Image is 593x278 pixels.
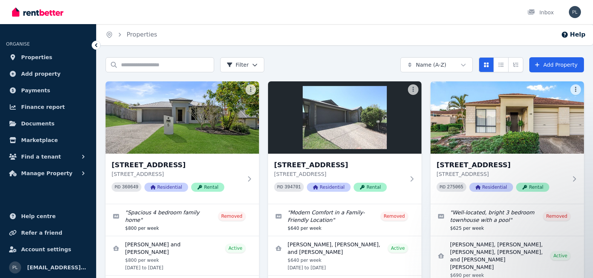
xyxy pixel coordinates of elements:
[569,6,581,18] img: plmarkt@gmail.com
[9,261,21,273] img: plmarkt@gmail.com
[112,160,242,170] h3: [STREET_ADDRESS]
[227,61,249,69] span: Filter
[112,170,242,178] p: [STREET_ADDRESS]
[144,183,188,192] span: Residential
[400,57,473,72] button: Name (A-Z)
[274,170,405,178] p: [STREET_ADDRESS]
[21,102,65,112] span: Finance report
[431,204,584,236] a: Edit listing: Well-located, bright 3 bedroom townhouse with a pool
[274,160,405,170] h3: [STREET_ADDRESS]
[354,183,387,192] span: Rental
[440,185,446,189] small: PID
[127,31,157,38] a: Properties
[21,69,61,78] span: Add property
[408,84,418,95] button: More options
[516,183,549,192] span: Rental
[447,185,463,190] code: 275065
[307,183,351,192] span: Residential
[508,57,523,72] button: Expanded list view
[21,119,55,128] span: Documents
[21,212,56,221] span: Help centre
[469,183,513,192] span: Residential
[479,57,523,72] div: View options
[106,204,259,236] a: Edit listing: Spacious 4 bedroom family home
[6,209,90,224] a: Help centre
[6,133,90,148] a: Marketplace
[21,86,50,95] span: Payments
[21,228,62,237] span: Refer a friend
[437,160,567,170] h3: [STREET_ADDRESS]
[21,152,61,161] span: Find a tenant
[570,84,581,95] button: More options
[561,30,585,39] button: Help
[6,242,90,257] a: Account settings
[245,84,256,95] button: More options
[21,245,71,254] span: Account settings
[268,81,421,204] a: 23 Saltram Ave, Holmview[STREET_ADDRESS][STREET_ADDRESS]PID 394701ResidentialRental
[220,57,264,72] button: Filter
[268,81,421,154] img: 23 Saltram Ave, Holmview
[567,252,585,270] iframe: Intercom live chat
[12,6,63,18] img: RentBetter
[6,116,90,131] a: Documents
[6,66,90,81] a: Add property
[437,170,567,178] p: [STREET_ADDRESS]
[431,81,584,154] img: 68/24 Amsonia Court, Arundel
[106,236,259,275] a: View details for James and Charlie Robins
[106,81,259,154] img: 5 Morning Sun Ct, Maudsland
[6,50,90,65] a: Properties
[21,136,58,145] span: Marketplace
[6,225,90,240] a: Refer a friend
[115,185,121,189] small: PID
[268,204,421,236] a: Edit listing: Modern Comfort in a Family-Friendly Location
[431,81,584,204] a: 68/24 Amsonia Court, Arundel[STREET_ADDRESS][STREET_ADDRESS]PID 275065ResidentialRental
[21,53,52,62] span: Properties
[27,263,87,272] span: [EMAIL_ADDRESS][DOMAIN_NAME]
[6,83,90,98] a: Payments
[529,57,584,72] a: Add Property
[416,61,446,69] span: Name (A-Z)
[21,169,72,178] span: Manage Property
[6,99,90,115] a: Finance report
[277,185,283,189] small: PID
[268,236,421,275] a: View details for Grace White, Donna Johnston, and Ryan Johnston
[97,24,166,45] nav: Breadcrumb
[479,57,494,72] button: Card view
[122,185,138,190] code: 360649
[493,57,509,72] button: Compact list view
[191,183,224,192] span: Rental
[285,185,301,190] code: 394701
[527,9,554,16] div: Inbox
[106,81,259,204] a: 5 Morning Sun Ct, Maudsland[STREET_ADDRESS][STREET_ADDRESS]PID 360649ResidentialRental
[6,149,90,164] button: Find a tenant
[6,41,30,47] span: ORGANISE
[6,166,90,181] button: Manage Property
